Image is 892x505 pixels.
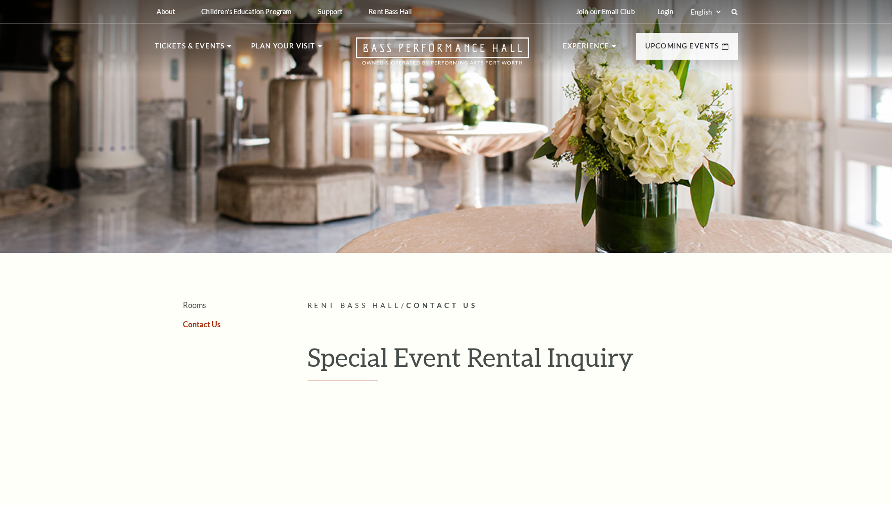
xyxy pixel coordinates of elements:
p: Upcoming Events [645,40,719,57]
p: Tickets & Events [155,40,225,57]
p: Experience [563,40,610,57]
select: Select: [689,8,722,16]
span: Rent Bass Hall [308,301,402,309]
p: Plan Your Visit [251,40,316,57]
p: Support [318,8,342,16]
p: / [308,300,738,312]
p: About [157,8,175,16]
span: Contact Us [406,301,478,309]
p: Rent Bass Hall [369,8,412,16]
a: Contact Us [183,320,221,329]
a: Rooms [183,300,206,309]
h1: Special Event Rental Inquiry [308,342,738,380]
p: Children's Education Program [201,8,292,16]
